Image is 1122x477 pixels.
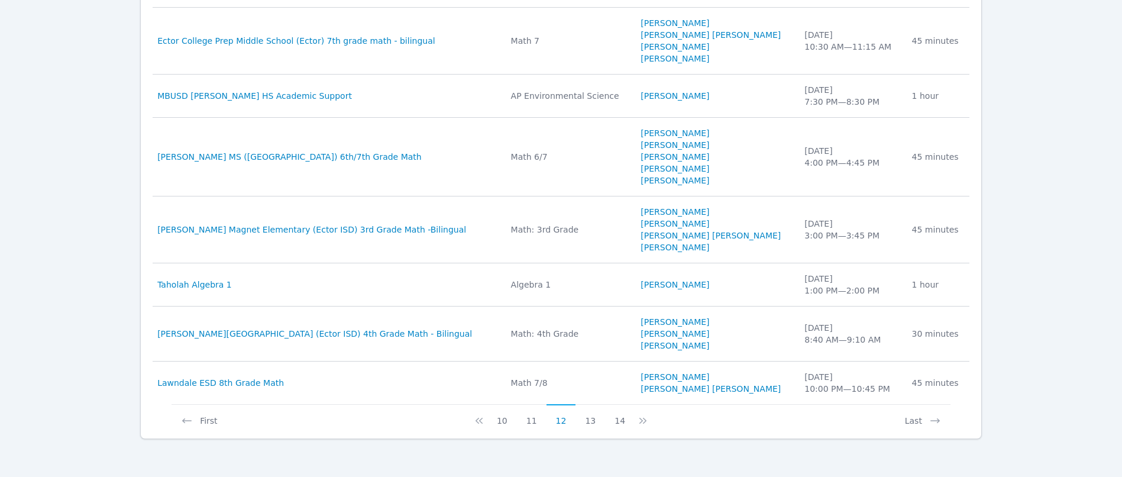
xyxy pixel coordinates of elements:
[641,206,709,218] a: [PERSON_NAME]
[641,383,781,395] a: [PERSON_NAME] [PERSON_NAME]
[641,316,709,328] a: [PERSON_NAME]
[641,230,781,241] a: [PERSON_NAME] [PERSON_NAME]
[487,404,517,427] button: 10
[511,279,627,291] div: Algebra 1
[641,175,709,186] a: [PERSON_NAME]
[641,328,709,340] a: [PERSON_NAME]
[153,263,969,307] tr: Taholah Algebra 1Algebra 1[PERSON_NAME][DATE]1:00 PM—2:00 PM1 hour
[153,75,969,118] tr: MBUSD [PERSON_NAME] HS Academic SupportAP Environmental Science[PERSON_NAME][DATE]7:30 PM—8:30 PM...
[153,307,969,362] tr: [PERSON_NAME][GEOGRAPHIC_DATA] (Ector ISD) 4th Grade Math - BilingualMath: 4th Grade[PERSON_NAME]...
[157,90,352,102] a: MBUSD [PERSON_NAME] HS Academic Support
[895,404,950,427] button: Last
[641,241,709,253] a: [PERSON_NAME]
[804,273,897,296] div: [DATE] 1:00 PM — 2:00 PM
[804,322,897,346] div: [DATE] 8:40 AM — 9:10 AM
[157,279,232,291] a: Taholah Algebra 1
[641,53,709,65] a: [PERSON_NAME]
[157,377,284,389] a: Lawndale ESD 8th Grade Math
[641,218,709,230] a: [PERSON_NAME]
[641,127,709,139] a: [PERSON_NAME]
[547,404,576,427] button: 12
[157,224,466,236] a: [PERSON_NAME] Magnet Elementary (Ector ISD) 3rd Grade Math -Bilingual
[172,404,227,427] button: First
[804,29,897,53] div: [DATE] 10:30 AM — 11:15 AM
[605,404,635,427] button: 14
[641,371,709,383] a: [PERSON_NAME]
[157,35,435,47] a: Ector College Prep Middle School (Ector) 7th grade math - bilingual
[511,224,627,236] div: Math: 3rd Grade
[641,90,709,102] a: [PERSON_NAME]
[912,377,962,389] div: 45 minutes
[157,328,472,340] a: [PERSON_NAME][GEOGRAPHIC_DATA] (Ector ISD) 4th Grade Math - Bilingual
[804,371,897,395] div: [DATE] 10:00 PM — 10:45 PM
[804,218,897,241] div: [DATE] 3:00 PM — 3:45 PM
[912,35,962,47] div: 45 minutes
[804,84,897,108] div: [DATE] 7:30 PM — 8:30 PM
[157,151,422,163] a: [PERSON_NAME] MS ([GEOGRAPHIC_DATA]) 6th/7th Grade Math
[511,328,627,340] div: Math: 4th Grade
[511,90,627,102] div: AP Environmental Science
[153,8,969,75] tr: Ector College Prep Middle School (Ector) 7th grade math - bilingualMath 7[PERSON_NAME][PERSON_NAM...
[511,35,627,47] div: Math 7
[641,340,709,352] a: [PERSON_NAME]
[511,151,627,163] div: Math 6/7
[641,41,709,53] a: [PERSON_NAME]
[641,29,781,41] a: [PERSON_NAME] [PERSON_NAME]
[912,224,962,236] div: 45 minutes
[575,404,605,427] button: 13
[641,163,709,175] a: [PERSON_NAME]
[912,90,962,102] div: 1 hour
[641,151,709,163] a: [PERSON_NAME]
[641,279,709,291] a: [PERSON_NAME]
[912,328,962,340] div: 30 minutes
[804,145,897,169] div: [DATE] 4:00 PM — 4:45 PM
[912,279,962,291] div: 1 hour
[517,404,547,427] button: 11
[912,151,962,163] div: 45 minutes
[641,139,709,151] a: [PERSON_NAME]
[511,377,627,389] div: Math 7/8
[153,118,969,196] tr: [PERSON_NAME] MS ([GEOGRAPHIC_DATA]) 6th/7th Grade MathMath 6/7[PERSON_NAME][PERSON_NAME][PERSON_...
[641,17,709,29] a: [PERSON_NAME]
[153,196,969,263] tr: [PERSON_NAME] Magnet Elementary (Ector ISD) 3rd Grade Math -BilingualMath: 3rd Grade[PERSON_NAME]...
[153,362,969,404] tr: Lawndale ESD 8th Grade MathMath 7/8[PERSON_NAME][PERSON_NAME] [PERSON_NAME][DATE]10:00 PM—10:45 P...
